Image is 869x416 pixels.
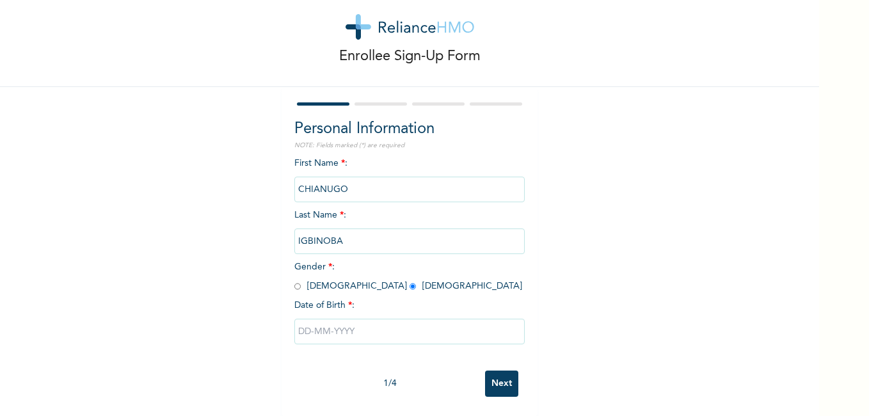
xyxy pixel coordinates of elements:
img: logo [346,14,474,40]
p: NOTE: Fields marked (*) are required [294,141,525,150]
h2: Personal Information [294,118,525,141]
span: Last Name : [294,211,525,246]
p: Enrollee Sign-Up Form [339,46,481,67]
input: Enter your first name [294,177,525,202]
input: Next [485,371,518,397]
span: First Name : [294,159,525,194]
span: Gender : [DEMOGRAPHIC_DATA] [DEMOGRAPHIC_DATA] [294,262,522,291]
input: Enter your last name [294,228,525,254]
input: DD-MM-YYYY [294,319,525,344]
span: Date of Birth : [294,299,355,312]
div: 1 / 4 [294,377,485,390]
